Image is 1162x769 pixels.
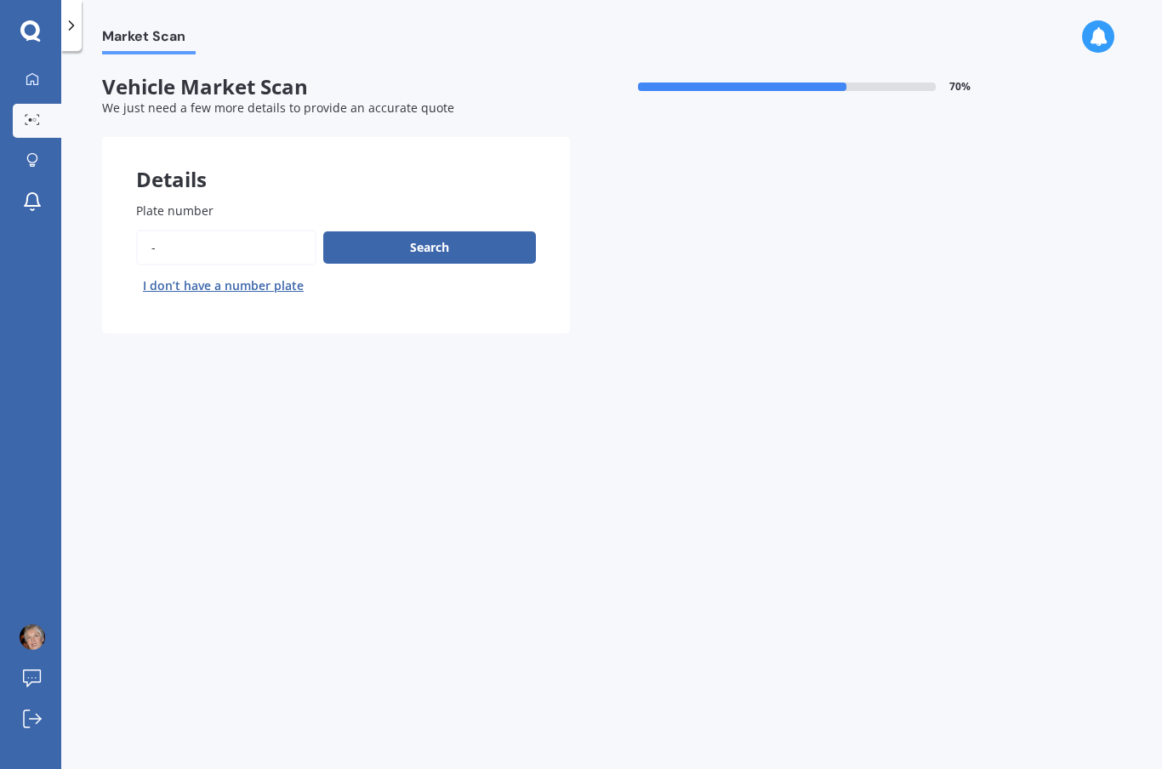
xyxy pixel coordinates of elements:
[949,81,971,93] span: 70 %
[102,75,570,100] span: Vehicle Market Scan
[136,230,316,265] input: Enter plate number
[136,202,214,219] span: Plate number
[102,100,454,116] span: We just need a few more details to provide an accurate quote
[136,272,310,299] button: I don’t have a number plate
[20,624,45,650] img: ACg8ocJ25k_Rgt3J39x0sTvSA9GKzvHD6pOdw4t0MhP8gxRkt4zCRvn-=s96-c
[102,137,570,188] div: Details
[323,231,536,264] button: Search
[102,28,196,51] span: Market Scan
